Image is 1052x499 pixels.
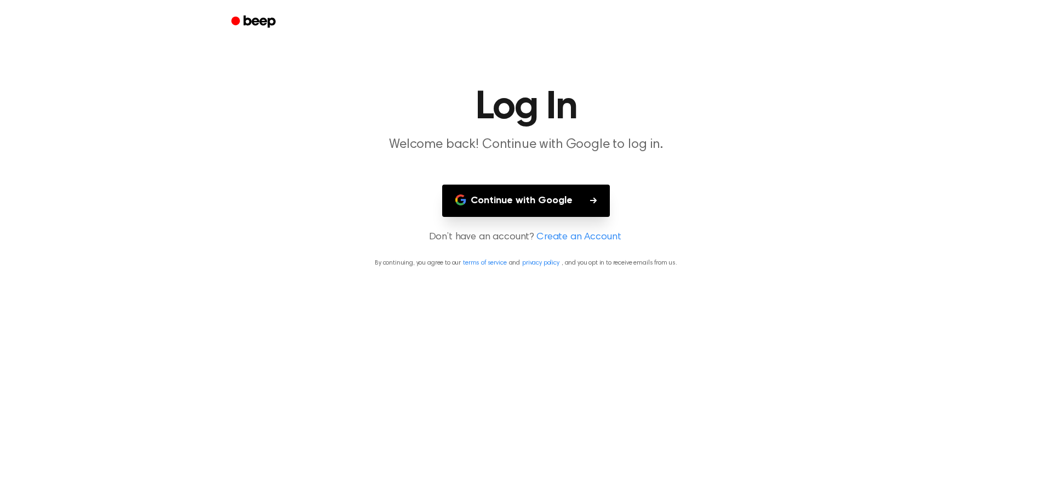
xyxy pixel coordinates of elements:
[463,260,506,266] a: terms of service
[13,230,1039,245] p: Don’t have an account?
[224,12,285,33] a: Beep
[245,88,807,127] h1: Log In
[13,258,1039,268] p: By continuing, you agree to our and , and you opt in to receive emails from us.
[536,230,621,245] a: Create an Account
[316,136,736,154] p: Welcome back! Continue with Google to log in.
[442,185,610,217] button: Continue with Google
[522,260,559,266] a: privacy policy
